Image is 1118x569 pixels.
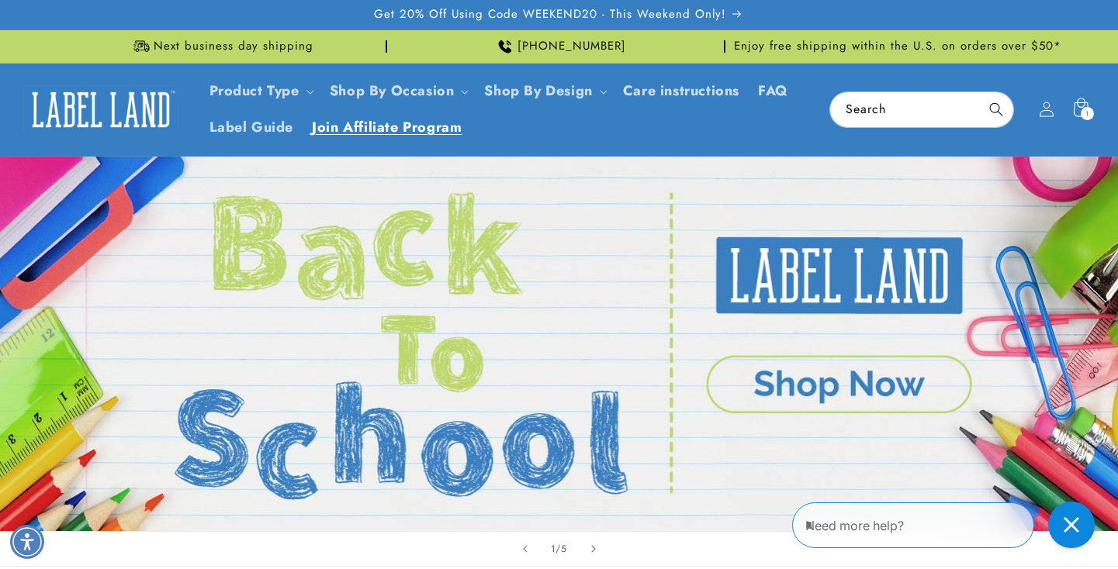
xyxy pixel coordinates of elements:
[623,82,739,100] span: Care instructions
[374,7,726,22] span: Get 20% Off Using Code WEEKEND20 - This Weekend Only!
[1085,107,1089,120] span: 1
[484,81,592,101] a: Shop By Design
[749,73,798,109] a: FAQ
[200,109,303,146] a: Label Guide
[320,73,476,109] summary: Shop By Occasion
[576,532,611,566] button: Next slide
[758,82,788,100] span: FAQ
[312,119,462,136] span: Join Affiliate Program
[517,39,626,54] span: [PHONE_NUMBER]
[792,496,1102,553] iframe: Gorgias Floating Chat
[561,541,567,557] span: 5
[330,82,455,100] span: Shop By Occasion
[154,39,313,54] span: Next business day shipping
[614,73,749,109] a: Care instructions
[734,39,1061,54] span: Enjoy free shipping within the U.S. on orders over $50*
[18,80,185,140] a: Label Land
[200,73,320,109] summary: Product Type
[732,30,1064,63] div: Announcement
[979,92,1013,126] button: Search
[23,85,178,133] img: Label Land
[10,525,44,559] div: Accessibility Menu
[508,532,542,566] button: Previous slide
[475,73,613,109] summary: Shop By Design
[556,541,561,557] span: /
[209,119,294,136] span: Label Guide
[551,541,556,557] span: 1
[55,30,387,63] div: Announcement
[393,30,725,63] div: Announcement
[209,81,299,101] a: Product Type
[303,109,471,146] a: Join Affiliate Program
